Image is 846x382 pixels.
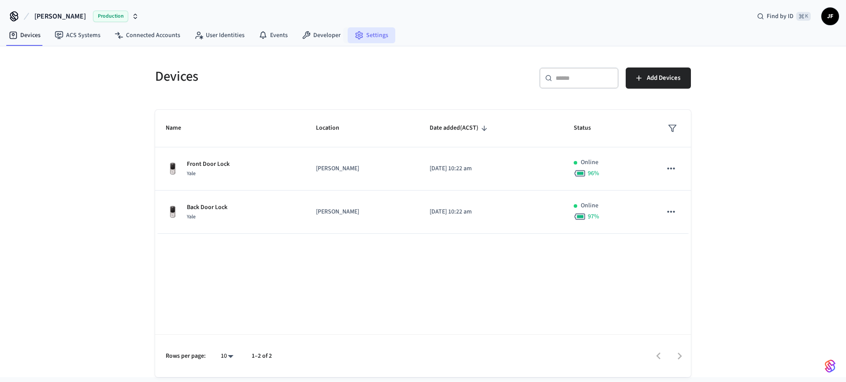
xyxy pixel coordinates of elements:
[316,121,351,135] span: Location
[155,67,418,86] h5: Devices
[767,12,794,21] span: Find by ID
[581,201,598,210] p: Online
[348,27,395,43] a: Settings
[588,212,599,221] span: 97 %
[750,8,818,24] div: Find by ID⌘ K
[48,27,108,43] a: ACS Systems
[187,170,196,177] span: Yale
[626,67,691,89] button: Add Devices
[166,121,193,135] span: Name
[821,7,839,25] button: JF
[187,27,252,43] a: User Identities
[216,350,237,363] div: 10
[430,207,553,217] p: [DATE] 10:22 am
[574,121,602,135] span: Status
[108,27,187,43] a: Connected Accounts
[93,11,128,22] span: Production
[825,359,835,373] img: SeamLogoGradient.69752ec5.svg
[430,121,490,135] span: Date added(ACST)
[34,11,86,22] span: [PERSON_NAME]
[252,352,272,361] p: 1–2 of 2
[822,8,838,24] span: JF
[430,164,553,173] p: [DATE] 10:22 am
[647,72,680,84] span: Add Devices
[295,27,348,43] a: Developer
[166,162,180,176] img: Yale Assure Touchscreen Wifi Smart Lock, Satin Nickel, Front
[588,169,599,178] span: 96 %
[252,27,295,43] a: Events
[2,27,48,43] a: Devices
[187,203,227,212] p: Back Door Lock
[316,164,408,173] p: [PERSON_NAME]
[166,205,180,219] img: Yale Assure Touchscreen Wifi Smart Lock, Satin Nickel, Front
[166,352,206,361] p: Rows per page:
[187,213,196,221] span: Yale
[316,207,408,217] p: [PERSON_NAME]
[581,158,598,167] p: Online
[155,110,691,234] table: sticky table
[796,12,811,21] span: ⌘ K
[187,160,230,169] p: Front Door Lock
